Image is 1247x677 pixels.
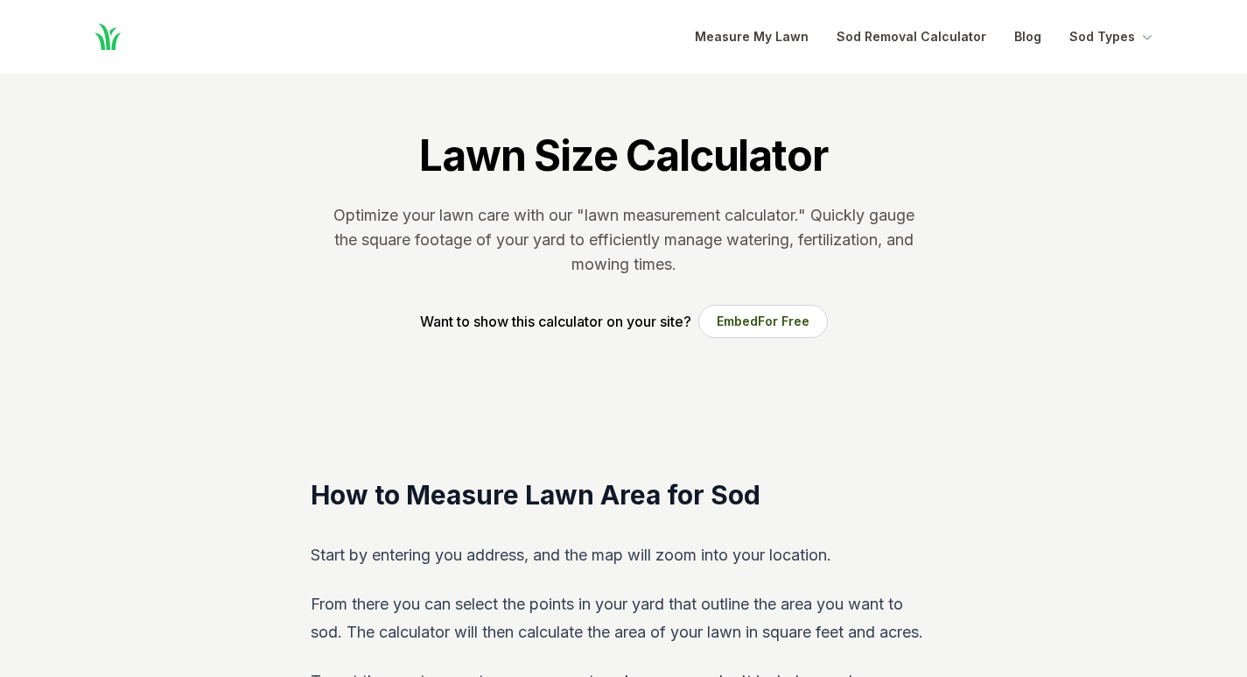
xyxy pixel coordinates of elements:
a: Blog [1014,26,1041,47]
p: From there you can select the points in your yard that outline the area you want to sod. The calc... [311,590,936,646]
a: Sod Removal Calculator [837,26,986,47]
h2: How to Measure Lawn Area for Sod [311,478,936,513]
p: Start by entering you address, and the map will zoom into your location. [311,541,936,569]
button: EmbedFor Free [698,305,828,338]
p: Want to show this calculator on your site? [420,311,691,332]
p: Optimize your lawn care with our "lawn measurement calculator." Quickly gauge the square footage ... [330,203,918,277]
a: Measure My Lawn [695,26,809,47]
span: For Free [758,314,809,328]
h1: Lawn Size Calculator [419,130,827,182]
button: Sod Types [1069,26,1156,47]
